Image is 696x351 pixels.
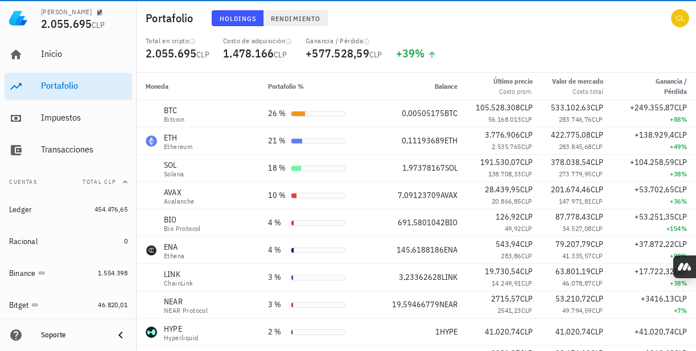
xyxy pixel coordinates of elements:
[146,163,157,174] div: SOL-icon
[485,266,520,276] span: 19.730,54
[146,327,157,338] div: HYPE-icon
[146,9,198,27] h1: Portafolio
[591,212,603,222] span: CLP
[591,266,603,276] span: CLP
[559,170,592,178] span: 273.779,95
[555,327,591,337] span: 41.020,74
[591,184,603,195] span: CLP
[559,197,592,205] span: 147.971,81
[492,279,521,287] span: 14.249,91
[635,266,674,276] span: +17.722,32
[196,49,209,60] span: CLP
[439,299,458,309] span: NEAR
[562,306,592,315] span: 49.794,59
[435,327,440,337] span: 1
[674,157,687,167] span: CLP
[521,251,533,260] span: CLP
[268,326,286,338] div: 2 %
[402,108,444,118] span: 0,00505175
[493,76,533,86] div: Último precio
[402,135,444,146] span: 0,11193689
[551,157,591,167] span: 378.038,54
[164,225,201,232] div: Bio Protocol
[674,327,687,337] span: CLP
[146,108,157,119] div: BTC-icon
[555,239,591,249] span: 79.207,79
[444,135,458,146] span: ETH
[164,198,195,205] div: Avalanche
[621,278,687,289] div: +38
[98,269,127,277] span: 1.554.398
[137,73,259,100] th: Moneda
[212,10,264,26] button: Holdings
[592,197,603,205] span: CLP
[164,269,193,280] div: LINK
[396,48,436,59] div: +39
[492,197,521,205] span: 20.866,85
[520,130,533,140] span: CLP
[164,280,193,287] div: ChainLink
[164,214,201,225] div: BIO
[41,331,105,340] div: Soporte
[520,157,533,167] span: CLP
[674,130,687,140] span: CLP
[445,163,458,173] span: SOL
[621,114,687,125] div: +88
[268,162,286,174] div: 18 %
[164,105,185,116] div: BTC
[146,245,157,256] div: ENA-icon
[440,190,458,200] span: AVAX
[635,130,674,140] span: +138.929,4
[146,82,168,90] span: Moneda
[9,300,29,310] div: Bitget
[268,189,286,201] div: 10 %
[355,73,467,100] th: Balance: Sin ordenar. Pulse para ordenar de forma ascendente.
[635,212,674,222] span: +53.251,35
[555,266,591,276] span: 63.801,19
[5,41,132,68] a: Inicio
[496,239,520,249] span: 543,94
[274,49,287,60] span: CLP
[497,306,521,315] span: 2541,23
[521,279,533,287] span: CLP
[164,253,184,259] div: Ethena
[9,237,38,246] div: Racional
[164,296,208,307] div: NEAR
[146,299,157,311] div: NEAR-icon
[5,228,132,255] a: Racional 0
[592,224,603,233] span: CLP
[491,294,520,304] span: 2715,57
[268,271,286,283] div: 3 %
[520,212,533,222] span: CLP
[521,197,533,205] span: CLP
[124,237,127,245] span: 0
[259,73,355,100] th: Portafolio %: Sin ordenar. Pulse para ordenar de forma ascendente.
[552,76,603,86] div: Valor de mercado
[41,112,127,123] div: Impuestos
[164,335,198,341] div: Hyperliquid
[5,259,132,287] a: Binance 1.554.398
[496,212,520,222] span: 126,92
[505,224,521,233] span: 49,92
[219,14,257,23] span: Holdings
[592,251,603,260] span: CLP
[681,197,687,205] span: %
[9,269,36,278] div: Binance
[521,224,533,233] span: CLP
[621,223,687,234] div: +154
[268,299,286,311] div: 3 %
[591,294,603,304] span: CLP
[444,108,458,118] span: BTC
[551,184,591,195] span: 201.674,46
[681,306,687,315] span: %
[146,36,209,46] div: Total en cripto
[485,327,520,337] span: 41.020,74
[591,157,603,167] span: CLP
[521,170,533,178] span: CLP
[674,294,687,304] span: CLP
[98,300,127,309] span: 46.820,01
[630,157,674,167] span: +104.258,59
[520,327,533,337] span: CLP
[681,224,687,233] span: %
[562,224,592,233] span: 34.527,08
